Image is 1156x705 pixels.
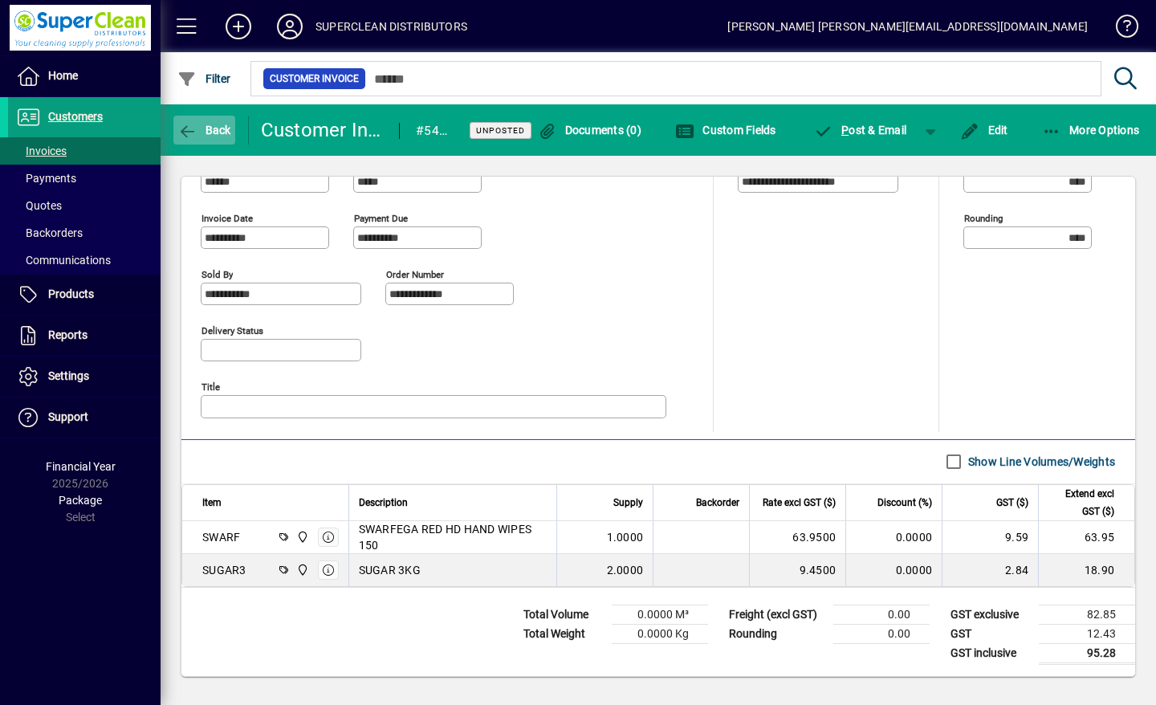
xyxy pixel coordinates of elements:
span: Customer Invoice [270,71,359,87]
span: Invoices [16,145,67,157]
td: GST [942,624,1039,643]
button: Edit [956,116,1012,145]
span: Package [59,494,102,507]
span: Payments [16,172,76,185]
td: 12.43 [1039,624,1135,643]
span: Superclean Distributors [292,561,311,579]
span: Rate excl GST ($) [763,494,836,511]
td: 0.0000 [845,521,942,554]
td: 2.84 [942,554,1038,586]
button: Back [173,116,235,145]
span: Description [359,494,408,511]
span: Settings [48,369,89,382]
td: 0.00 [833,605,930,624]
td: 63.95 [1038,521,1134,554]
span: P [841,124,849,137]
button: Post & Email [806,116,915,145]
a: Knowledge Base [1104,3,1136,55]
mat-label: Payment due [354,212,408,223]
span: Edit [960,124,1008,137]
td: Freight (excl GST) [721,605,833,624]
a: Settings [8,357,161,397]
span: SWARFEGA RED HD HAND WIPES 150 [359,521,547,553]
a: Invoices [8,137,161,165]
td: 0.0000 Kg [612,624,708,643]
span: Home [48,69,78,82]
mat-label: Order number [386,268,444,279]
mat-label: Rounding [964,212,1003,223]
div: SWARF [202,529,240,545]
span: More Options [1042,124,1140,137]
td: GST inclusive [942,643,1039,663]
div: [PERSON_NAME] [PERSON_NAME][EMAIL_ADDRESS][DOMAIN_NAME] [727,14,1088,39]
button: Documents (0) [533,116,645,145]
span: Documents (0) [537,124,641,137]
mat-label: Delivery status [201,324,263,336]
button: Profile [264,12,315,41]
span: Reports [48,328,88,341]
div: 63.9500 [759,529,836,545]
td: 0.0000 [845,554,942,586]
span: Back [177,124,231,137]
label: Show Line Volumes/Weights [965,454,1115,470]
td: 18.90 [1038,554,1134,586]
span: Item [202,494,222,511]
span: Quotes [16,199,62,212]
div: SUGAR3 [202,562,246,578]
div: SUPERCLEAN DISTRIBUTORS [315,14,467,39]
td: GST exclusive [942,605,1039,624]
td: Total Volume [515,605,612,624]
span: Backorder [696,494,739,511]
span: Custom Fields [675,124,776,137]
td: 95.28 [1039,643,1135,663]
mat-label: Invoice date [201,212,253,223]
button: Filter [173,64,235,93]
span: Superclean Distributors [292,528,311,546]
span: Support [48,410,88,423]
div: 9.4500 [759,562,836,578]
span: Financial Year [46,460,116,473]
div: #544383 [416,118,450,144]
a: Home [8,56,161,96]
div: Customer Invoice [261,117,384,143]
a: Reports [8,316,161,356]
span: Communications [16,254,111,267]
span: 2.0000 [607,562,644,578]
button: Custom Fields [671,116,780,145]
button: More Options [1038,116,1144,145]
td: 82.85 [1039,605,1135,624]
td: Rounding [721,624,833,643]
td: 9.59 [942,521,1038,554]
span: Unposted [476,125,525,136]
mat-label: Sold by [201,268,233,279]
span: ost & Email [814,124,907,137]
span: Discount (%) [877,494,932,511]
a: Quotes [8,192,161,219]
td: 0.00 [833,624,930,643]
a: Support [8,397,161,438]
app-page-header-button: Back [161,116,249,145]
mat-label: Title [201,381,220,392]
span: Extend excl GST ($) [1048,485,1114,520]
a: Communications [8,247,161,274]
span: Products [48,287,94,300]
a: Products [8,275,161,315]
span: SUGAR 3KG [359,562,421,578]
span: Filter [177,72,231,85]
span: GST ($) [996,494,1028,511]
td: 0.0000 M³ [612,605,708,624]
span: 1.0000 [607,529,644,545]
span: Customers [48,110,103,123]
a: Backorders [8,219,161,247]
span: Backorders [16,226,83,239]
a: Payments [8,165,161,192]
td: Total Weight [515,624,612,643]
span: Supply [613,494,643,511]
button: Add [213,12,264,41]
